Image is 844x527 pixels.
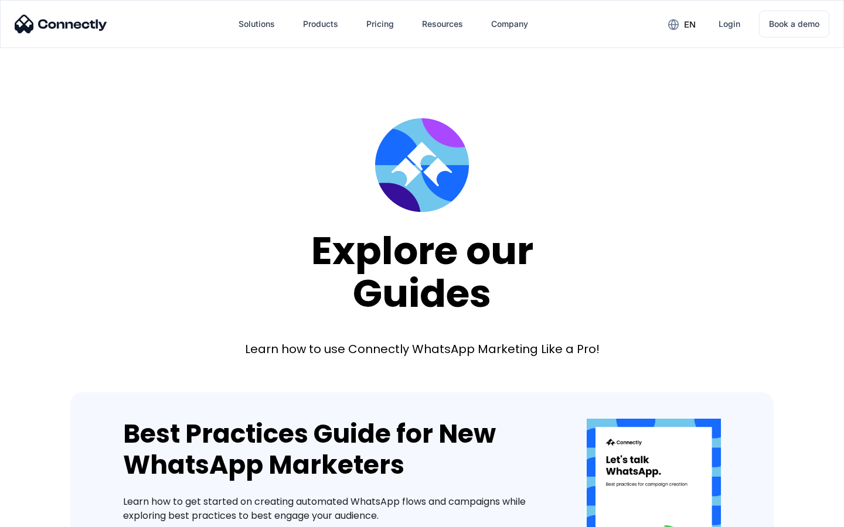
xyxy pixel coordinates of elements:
[357,10,403,38] a: Pricing
[684,16,696,33] div: en
[294,10,348,38] div: Products
[709,10,750,38] a: Login
[239,16,275,32] div: Solutions
[23,507,70,523] ul: Language list
[311,230,533,314] div: Explore our Guides
[659,15,705,33] div: en
[123,495,552,523] div: Learn how to get started on creating automated WhatsApp flows and campaigns while exploring best ...
[491,16,528,32] div: Company
[12,507,70,523] aside: Language selected: English
[413,10,472,38] div: Resources
[422,16,463,32] div: Resources
[719,16,740,32] div: Login
[303,16,338,32] div: Products
[482,10,537,38] div: Company
[245,341,600,357] div: Learn how to use Connectly WhatsApp Marketing Like a Pro!
[123,419,552,481] div: Best Practices Guide for New WhatsApp Marketers
[15,15,107,33] img: Connectly Logo
[366,16,394,32] div: Pricing
[759,11,829,37] a: Book a demo
[229,10,284,38] div: Solutions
